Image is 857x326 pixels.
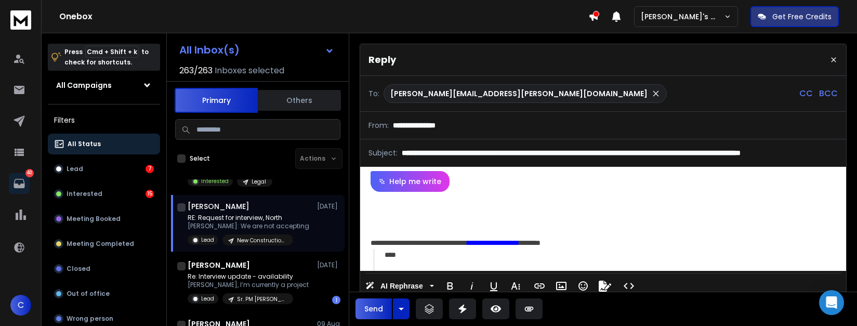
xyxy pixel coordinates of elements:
[67,165,83,173] p: Lead
[317,261,340,269] p: [DATE]
[201,236,214,244] p: Lead
[215,64,284,77] h3: Inboxes selected
[64,47,149,68] p: Press to check for shortcuts.
[85,46,139,58] span: Cmd + Shift + k
[530,276,549,296] button: Insert Link (⌘K)
[48,134,160,154] button: All Status
[48,233,160,254] button: Meeting Completed
[371,171,450,192] button: Help me write
[201,295,214,303] p: Lead
[67,290,110,298] p: Out of office
[48,258,160,279] button: Closed
[237,295,287,303] p: Sr. PM [PERSON_NAME] | [GEOGRAPHIC_DATA]
[25,169,34,177] p: 40
[355,298,392,319] button: Send
[59,10,588,23] h1: Onebox
[179,64,213,77] span: 263 / 263
[67,315,113,323] p: Wrong person
[190,154,210,163] label: Select
[440,276,460,296] button: Bold (⌘B)
[67,190,102,198] p: Interested
[48,159,160,179] button: Lead7
[179,45,240,55] h1: All Inbox(s)
[10,295,31,316] button: C
[641,11,724,22] p: [PERSON_NAME]'s Workspace
[462,276,482,296] button: Italic (⌘I)
[595,276,615,296] button: Signature
[10,10,31,30] img: logo
[188,281,309,289] p: [PERSON_NAME], I’m currently a project
[48,75,160,96] button: All Campaigns
[573,276,593,296] button: Emoticons
[188,201,249,212] h1: [PERSON_NAME]
[188,222,309,230] p: [PERSON_NAME]: We are not accepting
[146,165,154,173] div: 7
[484,276,504,296] button: Underline (⌘U)
[506,276,525,296] button: More Text
[188,260,250,270] h1: [PERSON_NAME]
[48,113,160,127] h3: Filters
[368,88,379,99] p: To:
[48,283,160,304] button: Out of office
[68,140,101,148] p: All Status
[368,148,398,158] p: Subject:
[56,80,112,90] h1: All Campaigns
[67,215,121,223] p: Meeting Booked
[332,296,340,304] div: 1
[48,208,160,229] button: Meeting Booked
[750,6,839,27] button: Get Free Credits
[368,53,396,67] p: Reply
[188,214,309,222] p: RE: Request for interview, North
[188,272,309,281] p: Re: Interview update - availability
[819,290,844,315] div: Open Intercom Messenger
[146,190,154,198] div: 15
[772,11,832,22] p: Get Free Credits
[317,202,340,211] p: [DATE]
[799,87,813,100] p: CC
[171,40,342,60] button: All Inbox(s)
[48,184,160,204] button: Interested15
[390,88,648,99] p: [PERSON_NAME][EMAIL_ADDRESS][PERSON_NAME][DOMAIN_NAME]
[258,89,341,112] button: Others
[378,282,425,291] span: AI Rephrase
[67,265,90,273] p: Closed
[819,87,838,100] p: BCC
[368,120,389,131] p: From:
[551,276,571,296] button: Insert Image (⌘P)
[201,177,229,185] p: Interested
[252,178,266,186] p: Legal
[237,237,287,244] p: New ConstructionX
[67,240,134,248] p: Meeting Completed
[9,173,30,194] a: 40
[619,276,639,296] button: Code View
[175,88,258,113] button: Primary
[363,276,436,296] button: AI Rephrase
